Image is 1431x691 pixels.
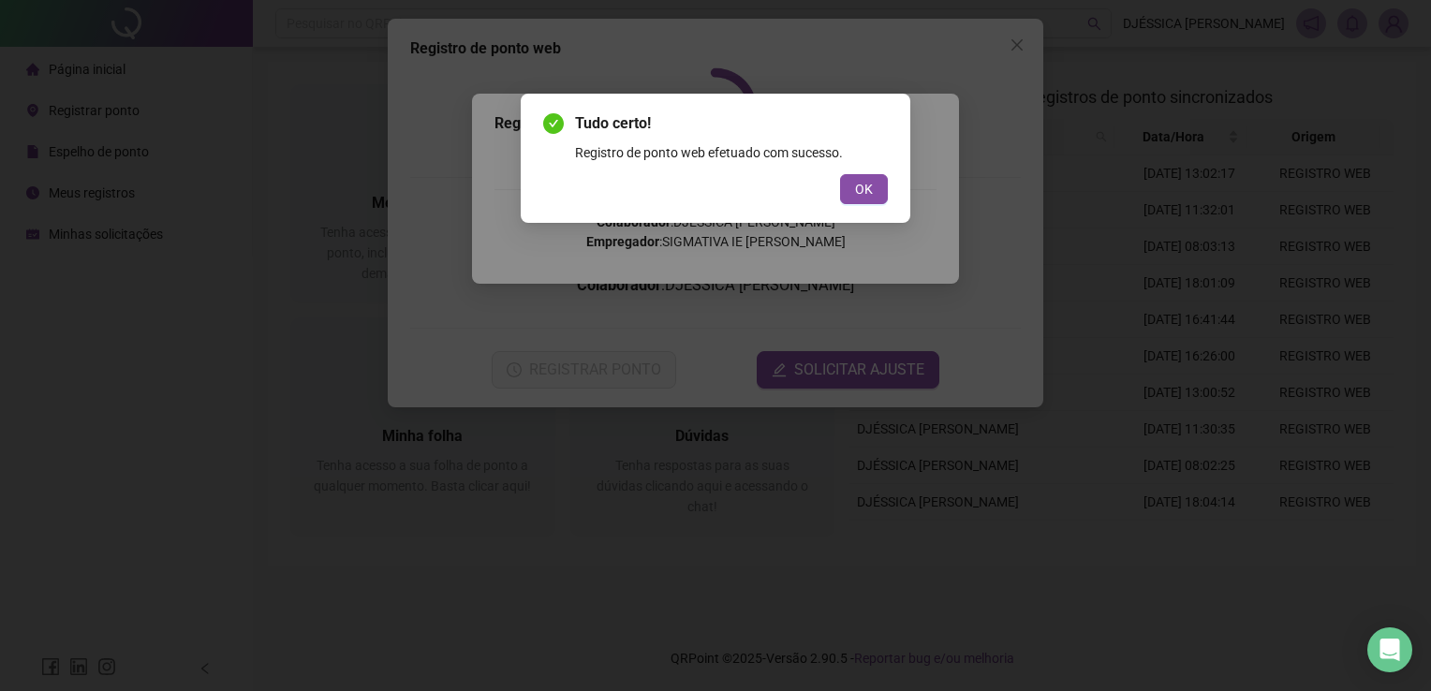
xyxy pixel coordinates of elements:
div: Registro de ponto web efetuado com sucesso. [575,142,888,163]
span: Tudo certo! [575,112,888,135]
button: OK [840,174,888,204]
div: Open Intercom Messenger [1367,627,1412,672]
span: OK [855,179,873,199]
span: check-circle [543,113,564,134]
